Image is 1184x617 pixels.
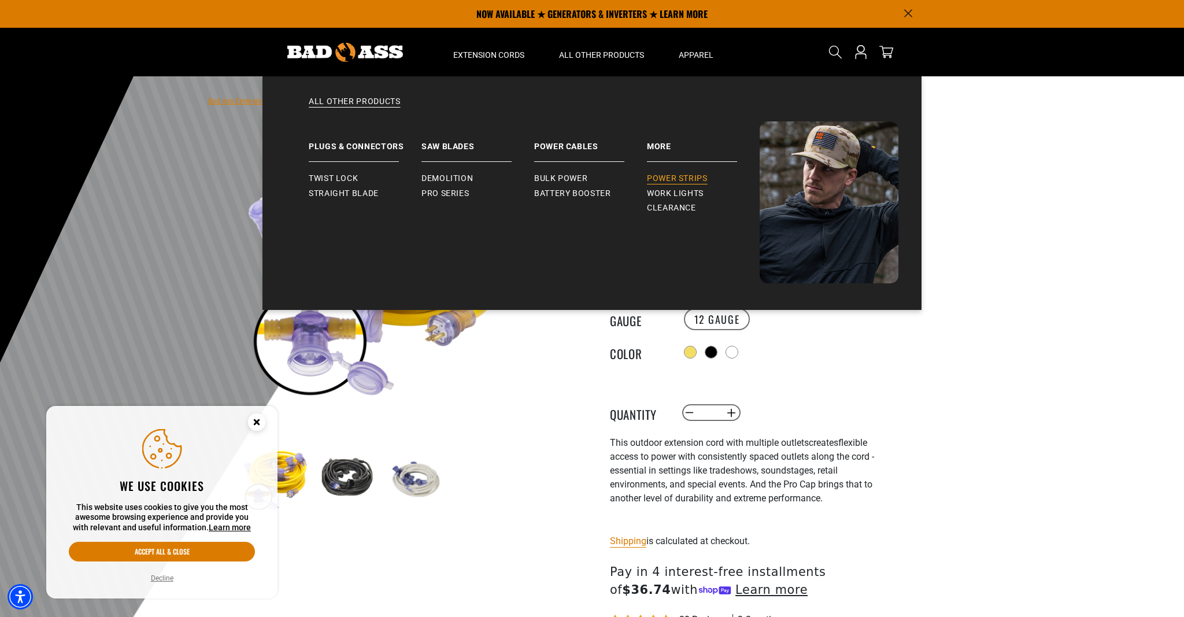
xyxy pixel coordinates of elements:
[610,436,893,505] p: flexible access to power with consistently spaced outlets along the cord - essential in settings ...
[209,523,251,532] a: This website uses cookies to give you the most awesome browsing experience and provide you with r...
[852,28,870,76] a: Open this option
[534,171,647,186] a: Bulk Power
[69,478,255,493] h2: We use cookies
[647,121,760,162] a: Battery Booster More Power Strips
[826,43,845,61] summary: Search
[309,173,358,184] span: Twist Lock
[809,437,838,448] span: creates
[309,186,421,201] a: Straight Blade
[647,189,704,199] span: Work Lights
[309,171,421,186] a: Twist Lock
[661,28,731,76] summary: Apparel
[534,186,647,201] a: Battery Booster
[309,189,379,199] span: Straight Blade
[46,406,277,599] aside: Cookie Consent
[421,186,534,201] a: Pro Series
[610,437,809,448] span: This outdoor extension cord with multiple outlets
[647,201,760,216] a: Clearance
[436,28,542,76] summary: Extension Cords
[69,542,255,561] button: Accept all & close
[286,96,898,121] a: All Other Products
[534,189,611,199] span: Battery Booster
[421,189,469,199] span: Pro Series
[534,121,647,162] a: Power Cables
[382,445,449,512] img: white
[236,406,277,442] button: Close this option
[69,503,255,533] p: This website uses cookies to give you the most awesome browsing experience and provide you with r...
[610,533,893,549] div: is calculated at checkout.
[647,171,760,186] a: Power Strips
[287,43,403,62] img: Bad Ass Extension Cords
[421,171,534,186] a: Demolition
[208,94,551,108] nav: breadcrumbs
[679,50,713,60] span: Apparel
[610,345,668,360] legend: Color
[610,535,646,546] a: Shipping
[8,584,33,609] div: Accessibility Menu
[610,312,668,327] legend: Gauge
[421,173,473,184] span: Demolition
[534,173,587,184] span: Bulk Power
[647,173,708,184] span: Power Strips
[542,28,661,76] summary: All Other Products
[760,121,898,283] img: Bad Ass Extension Cords
[559,50,644,60] span: All Other Products
[242,127,521,406] img: yellow
[208,97,286,105] a: Bad Ass Extension Cords
[647,203,696,213] span: Clearance
[877,45,896,59] a: cart
[421,121,534,162] a: Saw Blades
[453,50,524,60] span: Extension Cords
[610,405,668,420] label: Quantity
[309,121,421,162] a: Plugs & Connectors
[147,572,177,584] button: Decline
[684,308,750,330] label: 12 GAUGE
[312,445,379,512] img: black
[647,186,760,201] a: Work Lights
